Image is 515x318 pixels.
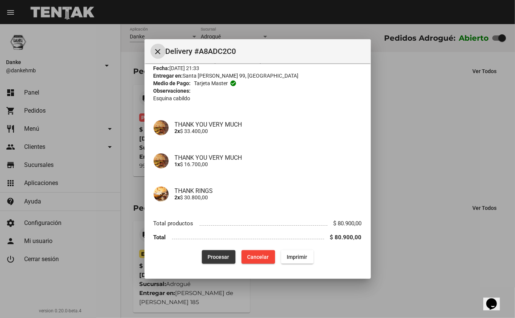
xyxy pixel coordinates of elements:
[154,64,362,72] div: [DATE] 21:33
[154,120,169,135] img: 60f4cbaf-b0e4-4933-a206-3fb71a262f74.png
[248,254,269,260] span: Cancelar
[194,79,228,87] span: Tarjeta master
[154,217,362,231] li: Total productos $ 80.900,00
[154,73,183,79] strong: Entregar en:
[154,65,170,71] strong: Fecha:
[216,58,260,64] a: [PHONE_NUMBER]
[175,187,362,194] h4: THANK RINGS
[154,187,169,202] img: 1d3925b4-3dc7-452b-aa71-7cd7831306f0.png
[151,44,166,59] button: Cerrar
[175,154,362,161] h4: THANK YOU VERY MUCH
[175,161,362,167] p: $ 16.700,00
[154,95,362,102] p: Esquina cabildo
[154,88,191,94] strong: Observaciones:
[154,72,362,79] div: Santa [PERSON_NAME] 99, [GEOGRAPHIC_DATA]
[154,153,169,168] img: 60f4cbaf-b0e4-4933-a206-3fb71a262f74.png
[483,288,507,310] iframe: chat widget
[175,161,180,167] b: 1x
[175,128,362,134] p: $ 33.400,00
[175,194,362,200] p: $ 30.800,00
[154,58,172,64] strong: Cuenta:
[154,47,163,56] mat-icon: Cerrar
[175,194,180,200] b: 2x
[175,128,180,134] b: 2x
[241,250,275,264] button: Cancelar
[202,250,235,264] button: Procesar
[166,45,365,57] span: Delivery #A8ADC2C0
[281,250,314,264] button: Imprimir
[154,230,362,244] li: Total $ 80.900,00
[208,254,229,260] span: Procesar
[175,121,362,128] h4: THANK YOU VERY MUCH
[230,80,237,87] mat-icon: check_circle
[154,79,191,87] strong: Medio de Pago:
[287,254,307,260] span: Imprimir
